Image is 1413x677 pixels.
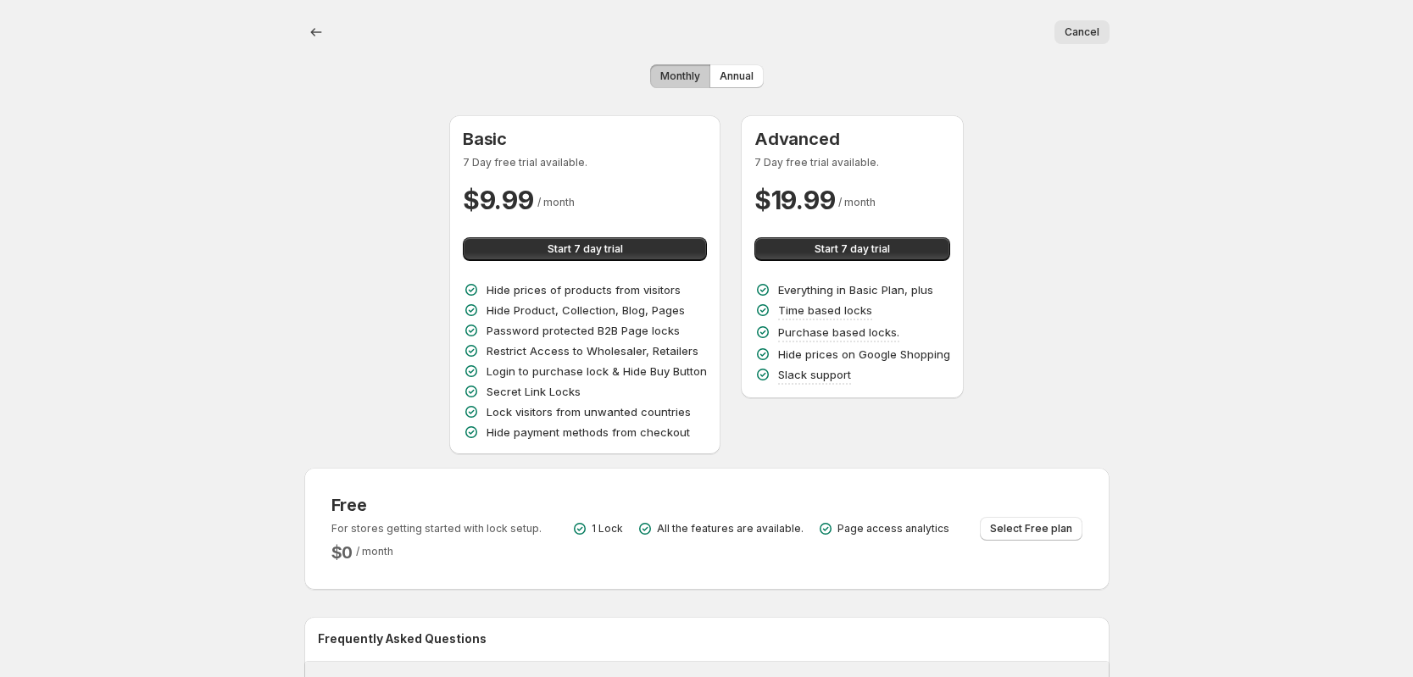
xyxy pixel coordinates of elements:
span: Start 7 day trial [548,242,623,256]
p: Hide prices of products from visitors [487,281,681,298]
span: Annual [720,69,754,83]
button: Back [304,20,328,44]
h3: Basic [463,129,707,149]
span: Start 7 day trial [815,242,890,256]
p: Lock visitors from unwanted countries [487,403,691,420]
span: Cancel [1065,25,1099,39]
button: Annual [709,64,764,88]
button: Cancel [1054,20,1110,44]
p: Password protected B2B Page locks [487,322,680,339]
p: 7 Day free trial available. [463,156,707,169]
span: / month [537,196,575,208]
p: Hide prices on Google Shopping [778,346,950,363]
p: Hide Product, Collection, Blog, Pages [487,302,685,319]
p: Secret Link Locks [487,383,581,400]
span: / month [838,196,876,208]
p: All the features are available. [657,522,804,535]
p: Page access analytics [837,522,949,535]
p: Everything in Basic Plan, plus [778,281,933,298]
p: Purchase based locks. [778,324,899,341]
span: Monthly [660,69,700,83]
button: Select Free plan [980,517,1082,541]
h2: $ 0 [331,542,353,563]
span: / month [356,545,393,558]
h3: Advanced [754,129,950,149]
h3: Free [331,495,542,515]
button: Start 7 day trial [754,237,950,261]
p: 1 Lock [592,522,623,535]
button: Start 7 day trial [463,237,707,261]
p: Login to purchase lock & Hide Buy Button [487,363,707,380]
h2: $ 9.99 [463,183,534,217]
h2: $ 19.99 [754,183,835,217]
p: Hide payment methods from checkout [487,424,690,441]
p: Time based locks [778,302,872,319]
p: Slack support [778,366,851,383]
p: Restrict Access to Wholesaler, Retailers [487,342,698,359]
span: Select Free plan [990,522,1072,535]
p: For stores getting started with lock setup. [331,522,542,535]
p: 7 Day free trial available. [754,156,950,169]
h2: Frequently Asked Questions [318,630,1096,647]
button: Monthly [650,64,710,88]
